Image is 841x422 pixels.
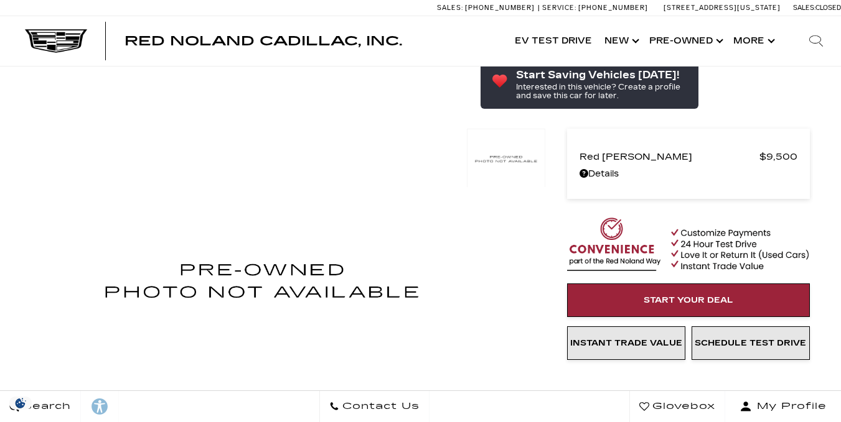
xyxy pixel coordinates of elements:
img: Opt-Out Icon [6,397,35,410]
span: Schedule Test Drive [695,338,806,348]
span: [PHONE_NUMBER] [465,4,535,12]
button: More [727,16,779,66]
span: Instant Trade Value [570,338,682,348]
a: Pre-Owned [643,16,727,66]
a: New [598,16,643,66]
span: Search [19,398,71,415]
a: Details [580,165,797,183]
span: $9,500 [759,148,797,165]
a: Red Noland Cadillac, Inc. [125,35,402,47]
a: Start Your Deal [567,283,810,317]
a: Schedule Test Drive [692,326,810,360]
a: Instant Trade Value [567,326,685,360]
span: Red Noland Cadillac, Inc. [125,34,402,48]
span: Contact Us [339,398,420,415]
a: Red [PERSON_NAME] $9,500 [580,148,797,165]
span: [PHONE_NUMBER] [578,4,648,12]
img: Cadillac Dark Logo with Cadillac White Text [25,29,87,53]
a: Service: [PHONE_NUMBER] [538,4,651,11]
a: EV Test Drive [509,16,598,66]
section: Click to Open Cookie Consent Modal [6,397,35,410]
span: Start Your Deal [644,295,733,305]
img: Used 2014 White Diamond Tricoat Cadillac PREM image 1 [467,129,545,189]
a: Contact Us [319,391,430,422]
span: Sales: [793,4,815,12]
span: Glovebox [649,398,715,415]
span: Red [PERSON_NAME] [580,148,759,165]
span: Closed [815,4,841,12]
button: Open user profile menu [725,391,841,422]
a: Glovebox [629,391,725,422]
a: Sales: [PHONE_NUMBER] [437,4,538,11]
span: My Profile [752,398,827,415]
span: Service: [542,4,576,12]
a: [STREET_ADDRESS][US_STATE] [664,4,781,12]
span: Sales: [437,4,463,12]
div: (1) Photos [75,383,146,413]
